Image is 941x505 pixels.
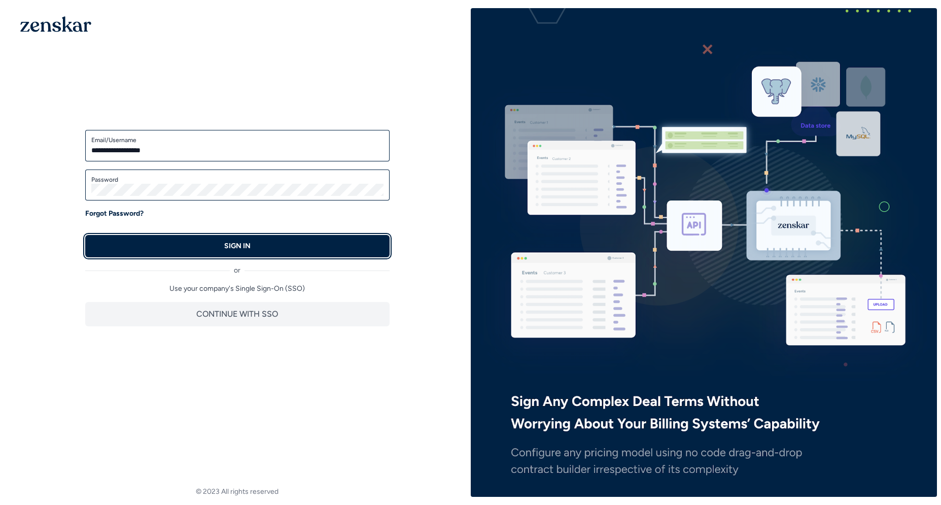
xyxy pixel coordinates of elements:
[85,284,390,294] p: Use your company's Single Sign-On (SSO)
[91,176,384,184] label: Password
[20,16,91,32] img: 1OGAJ2xQqyY4LXKgY66KYq0eOWRCkrZdAb3gUhuVAqdWPZE9SRJmCz+oDMSn4zDLXe31Ii730ItAGKgCKgCCgCikA4Av8PJUP...
[85,302,390,326] button: CONTINUE WITH SSO
[224,241,251,251] p: SIGN IN
[85,209,144,219] a: Forgot Password?
[4,487,471,497] footer: © 2023 All rights reserved
[85,257,390,276] div: or
[91,136,384,144] label: Email/Username
[85,235,390,257] button: SIGN IN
